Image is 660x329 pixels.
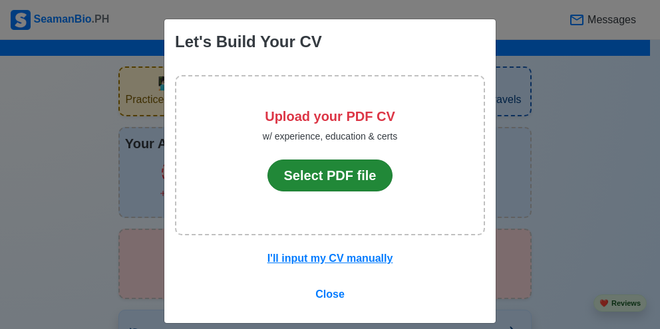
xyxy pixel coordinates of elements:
[267,253,393,264] u: I'll input my CV manually
[263,124,397,149] p: w/ experience, education & certs
[315,288,345,300] span: Close
[307,282,353,307] button: Close
[259,246,402,271] button: I'll input my CV manually
[175,30,322,54] div: Let's Build Your CV
[267,160,393,191] button: Select PDF file
[263,108,397,124] h5: Upload your PDF CV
